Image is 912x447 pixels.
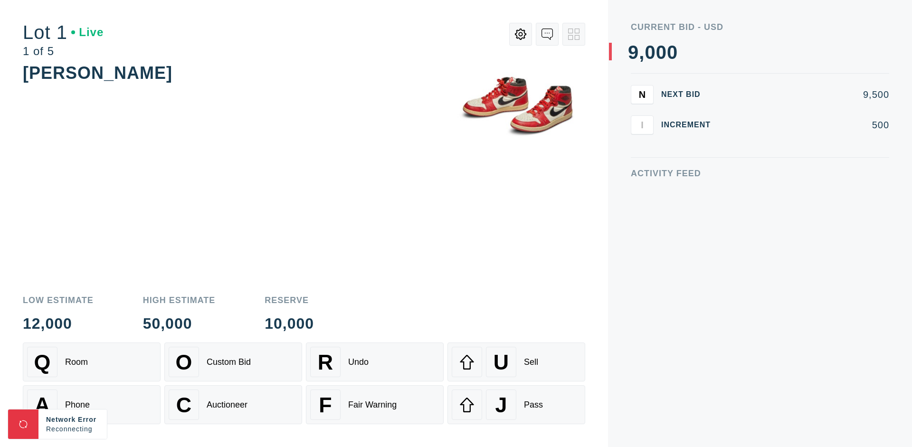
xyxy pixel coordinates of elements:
[631,115,654,134] button: I
[23,342,161,381] button: QRoom
[23,23,104,42] div: Lot 1
[207,400,247,410] div: Auctioneer
[23,46,104,57] div: 1 of 5
[495,393,507,417] span: J
[164,385,302,424] button: CAuctioneer
[46,415,99,424] div: Network Error
[656,43,667,62] div: 0
[319,393,332,417] span: F
[143,316,216,331] div: 50,000
[494,350,509,374] span: U
[524,357,538,367] div: Sell
[34,350,51,374] span: Q
[35,393,50,417] span: A
[265,296,314,304] div: Reserve
[628,43,639,62] div: 9
[348,400,397,410] div: Fair Warning
[265,316,314,331] div: 10,000
[318,350,333,374] span: R
[726,120,889,130] div: 500
[447,385,585,424] button: JPass
[143,296,216,304] div: High Estimate
[641,119,644,130] span: I
[661,121,718,129] div: Increment
[207,357,251,367] div: Custom Bid
[306,385,444,424] button: FFair Warning
[65,400,90,410] div: Phone
[631,169,889,178] div: Activity Feed
[23,296,94,304] div: Low Estimate
[447,342,585,381] button: USell
[176,393,191,417] span: C
[164,342,302,381] button: OCustom Bid
[65,357,88,367] div: Room
[639,89,646,100] span: N
[46,424,99,434] div: Reconnecting
[726,90,889,99] div: 9,500
[661,91,718,98] div: Next Bid
[667,43,678,62] div: 0
[645,43,655,62] div: 0
[71,27,104,38] div: Live
[631,23,889,31] div: Current Bid - USD
[306,342,444,381] button: RUndo
[23,385,161,424] button: APhone
[348,357,369,367] div: Undo
[631,85,654,104] button: N
[23,316,94,331] div: 12,000
[524,400,543,410] div: Pass
[639,43,645,233] div: ,
[23,63,172,83] div: [PERSON_NAME]
[176,350,192,374] span: O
